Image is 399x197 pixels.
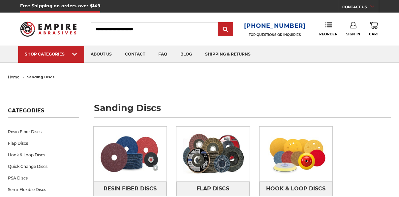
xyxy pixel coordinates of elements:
a: blog [174,46,199,63]
span: Flap Discs [197,183,229,194]
a: home [8,75,19,79]
a: Flap Discs [176,181,250,196]
a: about us [84,46,118,63]
a: faq [152,46,174,63]
span: Sign In [346,32,360,36]
a: shipping & returns [199,46,257,63]
a: Flap Discs [8,138,79,149]
img: Flap Discs [176,127,250,181]
a: Hook & Loop Discs [260,181,333,196]
a: PSA Discs [8,172,79,184]
div: SHOP CATEGORIES [25,52,77,57]
p: FOR QUESTIONS OR INQUIRIES [244,33,306,37]
span: sanding discs [27,75,54,79]
a: CONTACT US [342,3,379,13]
a: contact [118,46,152,63]
a: Quick Change Discs [8,161,79,172]
a: Resin Fiber Discs [8,126,79,138]
span: Hook & Loop Discs [266,183,325,194]
h1: sanding discs [94,103,391,118]
a: [PHONE_NUMBER] [244,21,306,31]
a: Reorder [319,22,337,36]
span: Reorder [319,32,337,36]
a: Cart [369,22,379,36]
img: Hook & Loop Discs [260,129,333,180]
a: Semi-Flexible Discs [8,184,79,195]
img: Resin Fiber Discs [94,127,167,181]
span: Cart [369,32,379,36]
h5: Categories [8,107,79,118]
a: Resin Fiber Discs [94,181,167,196]
span: Resin Fiber Discs [104,183,157,194]
img: Empire Abrasives [20,18,77,40]
input: Submit [219,23,232,36]
a: Hook & Loop Discs [8,149,79,161]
